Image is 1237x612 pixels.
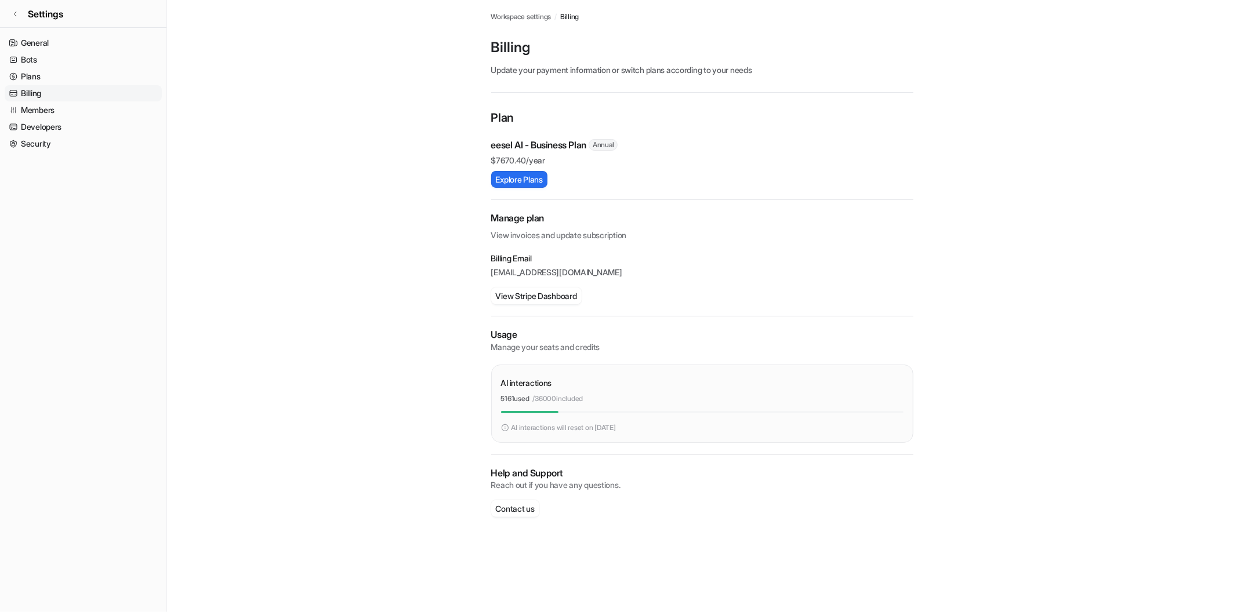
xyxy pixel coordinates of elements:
a: Developers [5,119,162,135]
a: Bots [5,52,162,68]
a: General [5,35,162,51]
button: Explore Plans [491,171,547,188]
p: [EMAIL_ADDRESS][DOMAIN_NAME] [491,267,913,278]
button: View Stripe Dashboard [491,287,582,304]
a: Plans [5,68,162,85]
p: Help and Support [491,467,913,480]
a: Members [5,102,162,118]
p: AI interactions [501,377,552,389]
p: Plan [491,109,913,129]
span: Annual [589,139,618,151]
p: $ 7670.40/year [491,154,913,166]
p: Reach out if you have any questions. [491,479,913,491]
p: AI interactions will reset on [DATE] [512,422,616,433]
p: Usage [491,328,913,341]
p: 5161 used [501,394,529,404]
a: Security [5,136,162,152]
p: Billing [491,38,913,57]
span: Settings [28,7,63,21]
a: Billing [560,12,579,22]
a: Billing [5,85,162,101]
h2: Manage plan [491,212,913,225]
p: Manage your seats and credits [491,341,913,353]
p: View invoices and update subscription [491,225,913,241]
a: Workspace settings [491,12,552,22]
p: eesel AI - Business Plan [491,138,586,152]
p: / 36000 included [533,394,583,404]
p: Billing Email [491,253,913,264]
span: / [554,12,557,22]
button: Contact us [491,500,539,517]
p: Update your payment information or switch plans according to your needs [491,64,913,76]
